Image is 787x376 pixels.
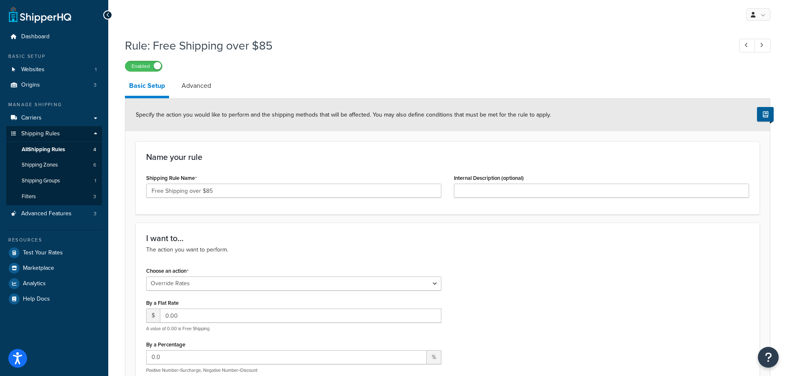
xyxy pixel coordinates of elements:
span: 4 [93,146,96,153]
p: The action you want to perform. [146,245,749,254]
div: Basic Setup [6,53,102,60]
li: Shipping Groups [6,173,102,189]
a: Filters3 [6,189,102,204]
span: Filters [22,193,36,200]
a: Advanced Features3 [6,206,102,222]
label: Choose an action [146,268,189,274]
span: Analytics [23,280,46,287]
a: Shipping Groups1 [6,173,102,189]
label: Shipping Rule Name [146,175,197,182]
span: 6 [93,162,96,169]
span: 3 [94,210,97,217]
button: Show Help Docs [757,107,774,122]
a: Advanced [177,76,215,96]
a: Websites1 [6,62,102,77]
a: Marketplace [6,261,102,276]
li: Advanced Features [6,206,102,222]
p: Positive Number=Surcharge, Negative Number=Discount [146,367,441,374]
span: Shipping Rules [21,130,60,137]
span: All Shipping Rules [22,146,65,153]
label: By a Flat Rate [146,300,179,306]
span: 1 [95,177,96,184]
a: Basic Setup [125,76,169,98]
div: Resources [6,237,102,244]
a: Carriers [6,110,102,126]
span: Marketplace [23,265,54,272]
a: Origins3 [6,77,102,93]
li: Filters [6,189,102,204]
span: 3 [93,193,96,200]
a: Dashboard [6,29,102,45]
span: Websites [21,66,45,73]
div: Manage Shipping [6,101,102,108]
label: Internal Description (optional) [454,175,524,181]
li: Origins [6,77,102,93]
a: Next Record [755,39,771,52]
p: A value of 0.00 is Free Shipping [146,326,441,332]
span: Dashboard [21,33,50,40]
label: By a Percentage [146,341,185,348]
h1: Rule: Free Shipping over $85 [125,37,724,54]
h3: I want to... [146,234,749,243]
span: Advanced Features [21,210,72,217]
label: Enabled [125,61,162,71]
span: Origins [21,82,40,89]
li: Websites [6,62,102,77]
a: AllShipping Rules4 [6,142,102,157]
li: Shipping Zones [6,157,102,173]
span: % [427,350,441,364]
span: 3 [94,82,97,89]
span: 1 [95,66,97,73]
span: Test Your Rates [23,249,63,256]
span: Shipping Groups [22,177,60,184]
a: Help Docs [6,291,102,306]
span: Help Docs [23,296,50,303]
a: Test Your Rates [6,245,102,260]
span: Shipping Zones [22,162,58,169]
span: Carriers [21,115,42,122]
a: Previous Record [739,39,755,52]
li: Shipping Rules [6,126,102,205]
a: Analytics [6,276,102,291]
button: Open Resource Center [758,347,779,368]
span: Specify the action you would like to perform and the shipping methods that will be affected. You ... [136,110,551,119]
span: $ [146,309,160,323]
a: Shipping Zones6 [6,157,102,173]
h3: Name your rule [146,152,749,162]
a: Shipping Rules [6,126,102,142]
